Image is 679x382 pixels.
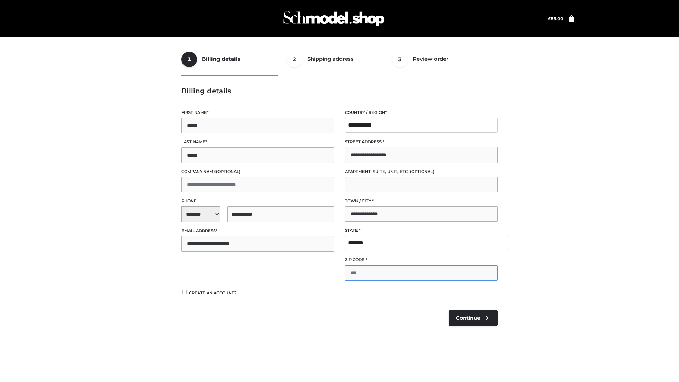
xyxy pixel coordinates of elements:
label: Street address [345,139,498,145]
span: Continue [456,315,480,321]
bdi: 89.00 [548,16,563,21]
input: Create an account? [181,290,188,294]
label: First name [181,109,334,116]
h3: Billing details [181,87,498,95]
img: Schmodel Admin 964 [281,5,387,33]
label: Phone [181,198,334,204]
span: (optional) [410,169,434,174]
label: Company name [181,168,334,175]
a: £89.00 [548,16,563,21]
label: State [345,227,498,234]
label: Apartment, suite, unit, etc. [345,168,498,175]
span: £ [548,16,551,21]
span: (optional) [216,169,240,174]
label: Last name [181,139,334,145]
label: Email address [181,227,334,234]
span: Create an account? [189,290,237,295]
a: Continue [449,310,498,326]
label: Town / City [345,198,498,204]
label: ZIP Code [345,256,498,263]
label: Country / Region [345,109,498,116]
